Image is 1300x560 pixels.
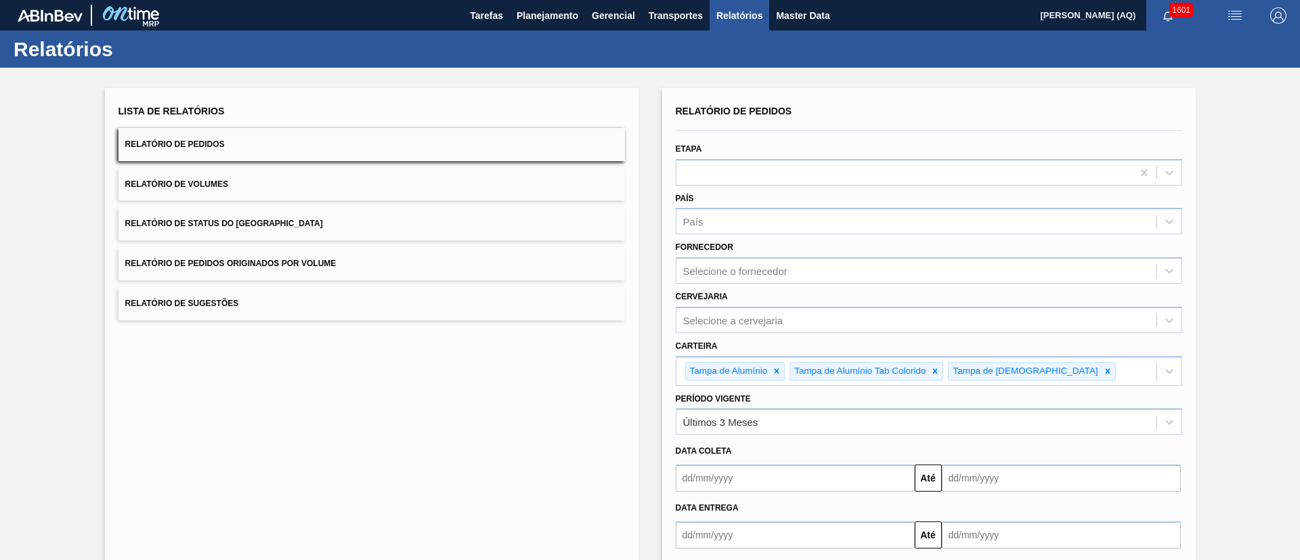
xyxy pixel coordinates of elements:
button: Relatório de Pedidos [118,128,625,161]
span: Relatórios [716,7,762,24]
div: Tampa de Alumínio [686,363,770,380]
label: Cervejaria [676,292,728,301]
img: TNhmsLtSVTkK8tSr43FrP2fwEKptu5GPRR3wAAAABJRU5ErkJggg== [18,9,83,22]
input: dd/mm/yyyy [676,521,915,548]
span: Relatório de Volumes [125,179,228,189]
button: Relatório de Volumes [118,168,625,201]
button: Notificações [1146,6,1190,25]
img: userActions [1227,7,1243,24]
div: Tampa de Alumínio Tab Colorido [790,363,928,380]
button: Relatório de Status do [GEOGRAPHIC_DATA] [118,207,625,240]
input: dd/mm/yyyy [942,521,1181,548]
button: Relatório de Pedidos Originados por Volume [118,247,625,280]
span: Tarefas [470,7,503,24]
button: Relatório de Sugestões [118,287,625,320]
label: Período Vigente [676,394,751,404]
div: Selecione o fornecedor [683,265,787,277]
img: Logout [1270,7,1286,24]
button: Até [915,521,942,548]
span: Relatório de Sugestões [125,299,239,308]
span: Planejamento [517,7,578,24]
span: Gerencial [592,7,635,24]
button: Até [915,465,942,492]
span: Relatório de Pedidos [676,106,792,116]
div: País [683,216,703,228]
input: dd/mm/yyyy [676,465,915,492]
span: Data coleta [676,446,732,456]
input: dd/mm/yyyy [942,465,1181,492]
div: Últimos 3 Meses [683,416,758,428]
div: Selecione a cervejaria [683,314,783,326]
span: Master Data [776,7,829,24]
div: Tampa de [DEMOGRAPHIC_DATA] [949,363,1100,380]
span: 1601 [1169,3,1193,18]
span: Relatório de Pedidos [125,139,225,149]
label: Fornecedor [676,242,733,252]
span: Lista de Relatórios [118,106,225,116]
span: Relatório de Pedidos Originados por Volume [125,259,337,268]
span: Transportes [649,7,703,24]
label: Etapa [676,144,702,154]
span: Relatório de Status do [GEOGRAPHIC_DATA] [125,219,323,228]
label: País [676,194,694,203]
label: Carteira [676,341,718,351]
span: Data entrega [676,503,739,513]
h1: Relatórios [14,41,254,57]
